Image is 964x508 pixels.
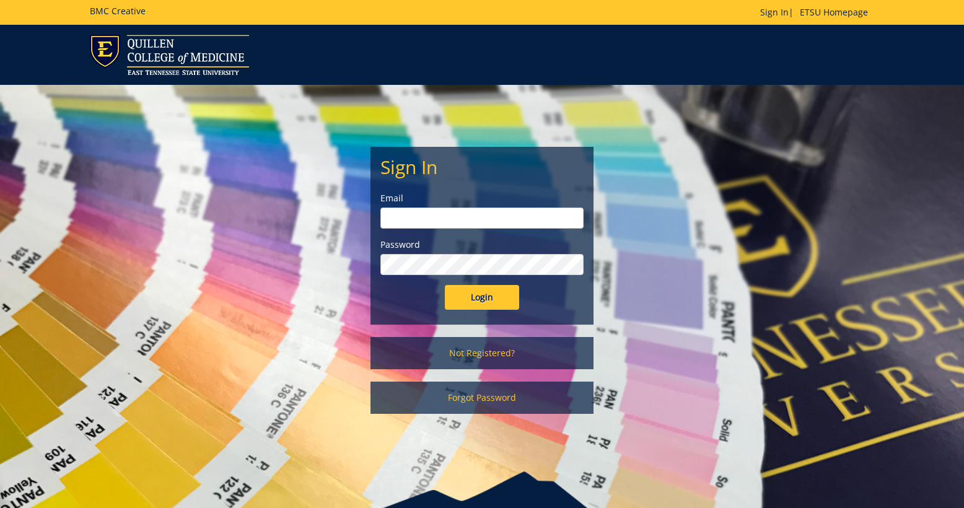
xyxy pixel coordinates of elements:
a: Not Registered? [370,337,594,369]
a: ETSU Homepage [794,6,874,18]
input: Login [445,285,519,310]
label: Email [380,192,584,204]
h5: BMC Creative [90,6,146,15]
a: Forgot Password [370,382,594,414]
a: Sign In [760,6,789,18]
img: ETSU logo [90,35,249,75]
label: Password [380,239,584,251]
p: | [760,6,874,19]
h2: Sign In [380,157,584,177]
